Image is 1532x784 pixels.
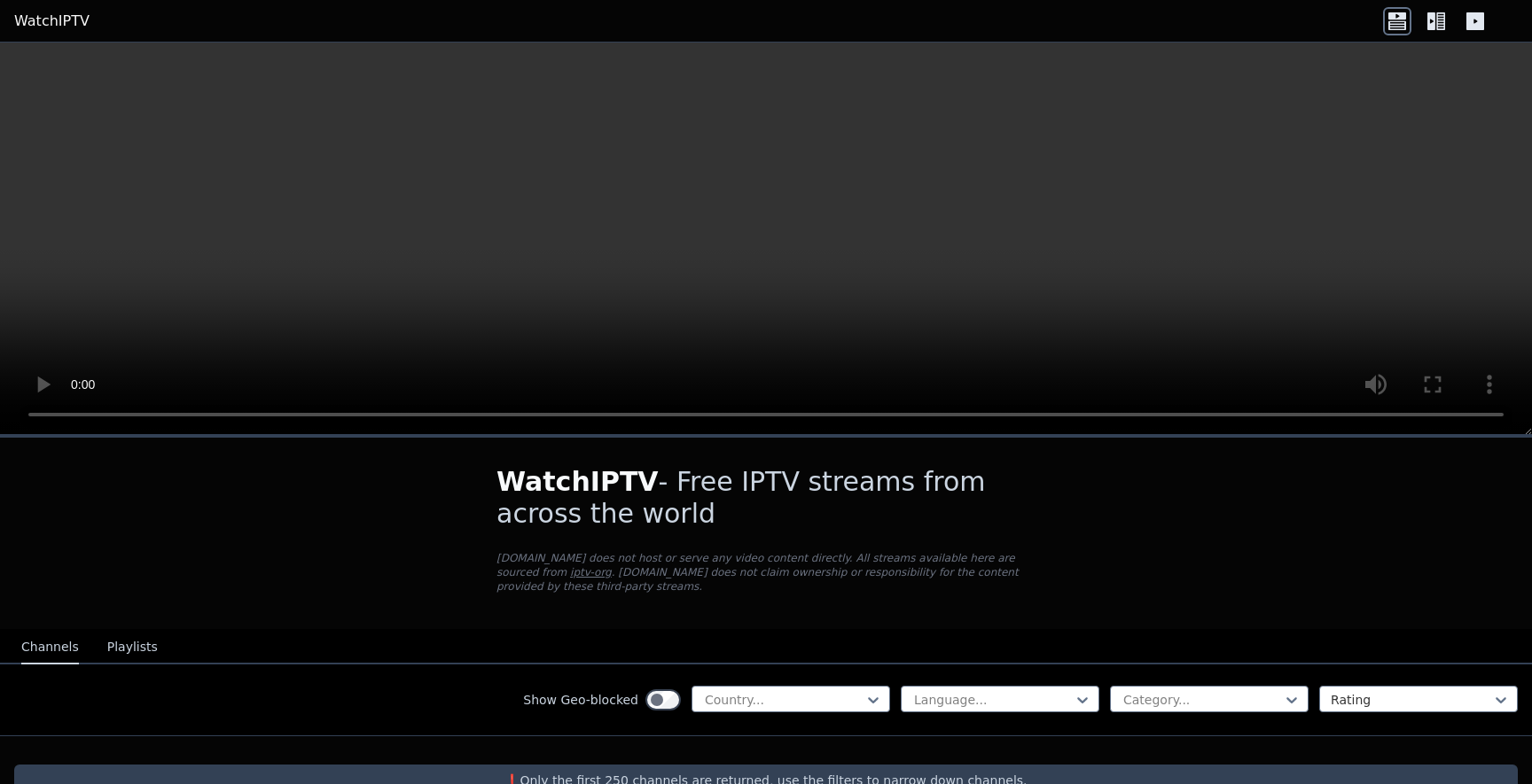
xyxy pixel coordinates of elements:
[21,631,79,664] button: Channels
[570,566,612,578] a: iptv-org
[107,631,158,664] button: Playlists
[496,551,1036,594] p: [DOMAIN_NAME] does not host or serve any video content directly. All streams available here are s...
[523,691,638,709] label: Show Geo-blocked
[14,11,90,32] a: WatchIPTV
[496,466,659,497] span: WatchIPTV
[496,466,1036,530] h1: - Free IPTV streams from across the world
